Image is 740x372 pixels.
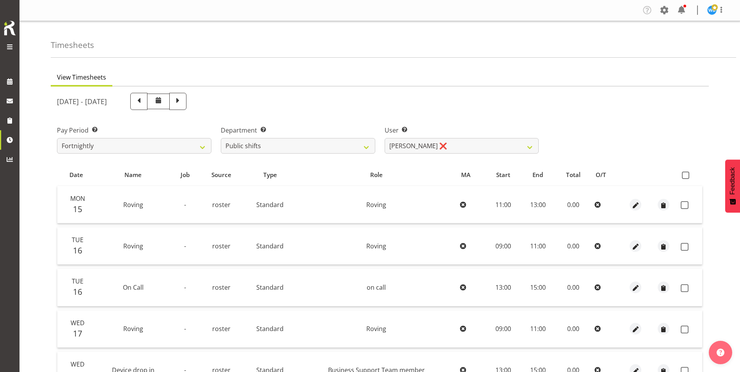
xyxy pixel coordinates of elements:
span: Name [124,170,142,179]
span: Job [181,170,190,179]
span: on call [367,283,386,292]
label: Department [221,126,375,135]
label: User [385,126,539,135]
button: Feedback - Show survey [725,159,740,213]
span: Roving [123,200,143,209]
span: 16 [73,245,82,256]
span: Roving [123,242,143,250]
span: Feedback [729,167,736,195]
span: Roving [366,324,386,333]
span: roster [212,200,231,209]
h4: Timesheets [51,41,94,50]
span: Roving [123,324,143,333]
td: Standard [244,186,296,223]
td: 15:00 [521,269,555,306]
img: help-xxl-2.png [717,349,724,356]
span: 15 [73,204,82,214]
span: On Call [123,283,144,292]
span: Total [566,170,580,179]
span: - [184,283,186,292]
span: 17 [73,328,82,339]
td: Standard [244,227,296,265]
td: 13:00 [521,186,555,223]
h5: [DATE] - [DATE] [57,97,107,106]
span: roster [212,242,231,250]
td: 11:00 [521,310,555,348]
td: Standard [244,310,296,348]
td: 09:00 [485,310,521,348]
span: End [532,170,543,179]
span: 16 [73,286,82,297]
span: Tue [72,277,83,285]
span: - [184,200,186,209]
td: 09:00 [485,227,521,265]
span: Type [263,170,277,179]
td: 11:00 [521,227,555,265]
span: MA [461,170,470,179]
span: Mon [70,194,85,203]
span: Source [211,170,231,179]
span: Start [496,170,510,179]
span: Date [69,170,83,179]
span: roster [212,324,231,333]
img: Rosterit icon logo [2,19,18,37]
td: 0.00 [555,269,591,306]
span: - [184,242,186,250]
label: Pay Period [57,126,211,135]
span: Roving [366,242,386,250]
td: 11:00 [485,186,521,223]
img: willem-burger11692.jpg [707,5,717,15]
td: 0.00 [555,310,591,348]
td: 0.00 [555,227,591,265]
span: Wed [71,319,85,327]
span: Wed [71,360,85,368]
span: Tue [72,236,83,244]
span: - [184,324,186,333]
span: roster [212,283,231,292]
td: 0.00 [555,186,591,223]
td: 13:00 [485,269,521,306]
span: Role [370,170,383,179]
span: View Timesheets [57,73,106,82]
span: Roving [366,200,386,209]
span: O/T [596,170,606,179]
td: Standard [244,269,296,306]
